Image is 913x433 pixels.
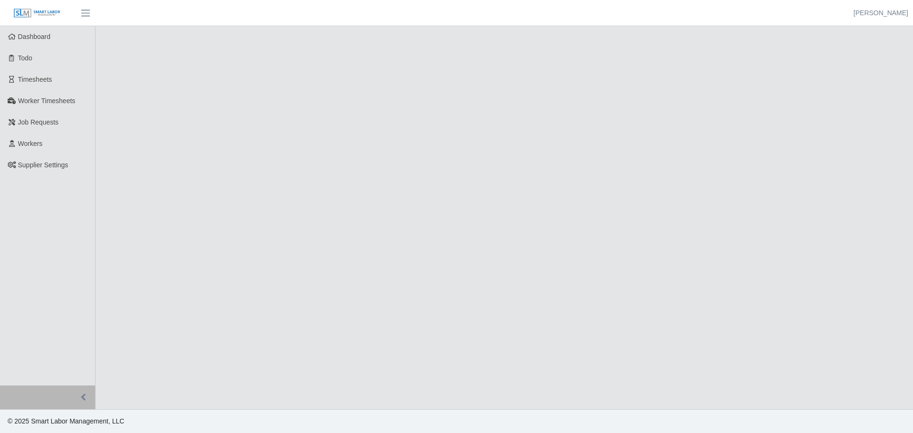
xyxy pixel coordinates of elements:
[18,161,68,169] span: Supplier Settings
[18,140,43,147] span: Workers
[8,417,124,425] span: © 2025 Smart Labor Management, LLC
[13,8,61,19] img: SLM Logo
[854,8,908,18] a: [PERSON_NAME]
[18,76,52,83] span: Timesheets
[18,97,75,105] span: Worker Timesheets
[18,118,59,126] span: Job Requests
[18,54,32,62] span: Todo
[18,33,51,40] span: Dashboard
